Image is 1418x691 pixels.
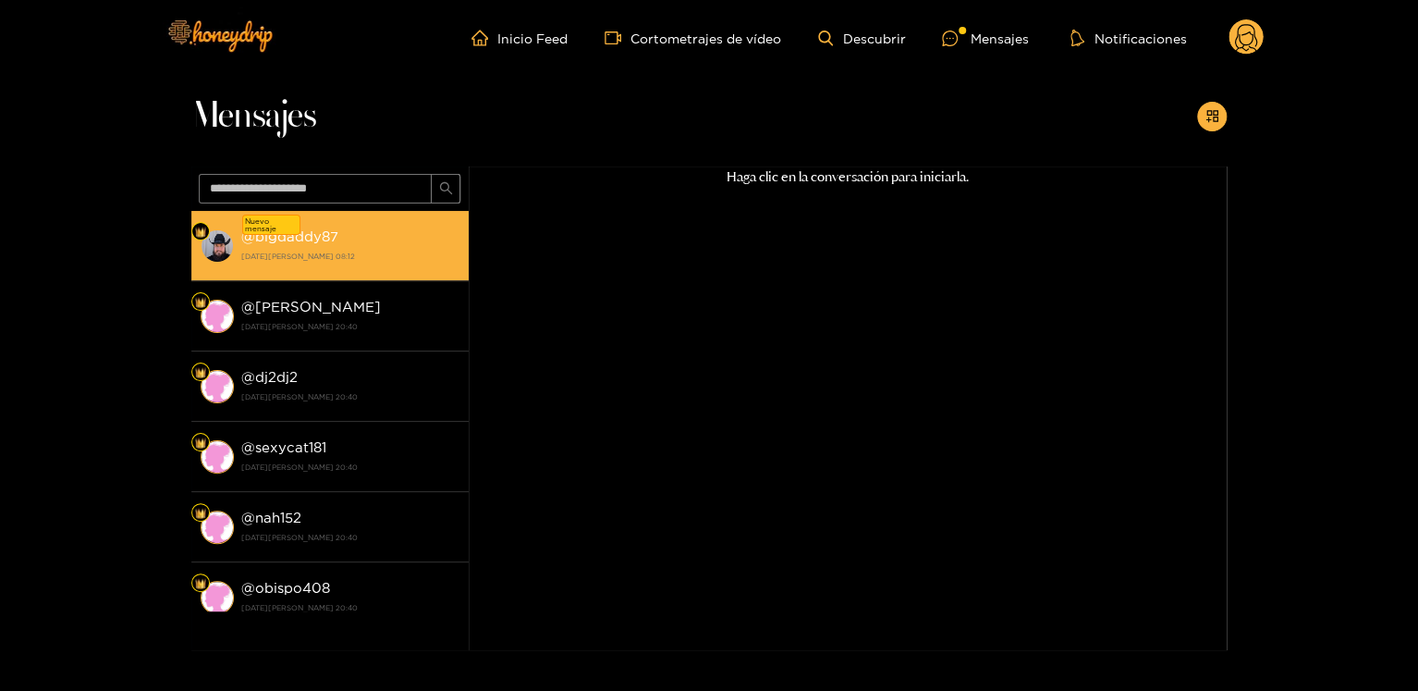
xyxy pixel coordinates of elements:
[255,580,330,596] font: obispo408
[195,508,206,519] img: Nivel de ventilador
[255,369,298,385] font: dj2dj2
[431,174,460,204] button: buscar
[605,30,630,46] span: cámara de vídeo
[842,31,905,45] font: Descubrir
[241,510,255,525] font: @
[241,580,255,596] font: @
[201,581,234,614] img: conversación
[1205,109,1219,125] span: añadir a la tienda de aplicaciones
[241,439,255,455] font: @
[241,323,358,330] font: [DATE][PERSON_NAME] 20:40
[1197,102,1227,131] button: añadir a la tienda de aplicaciones
[970,31,1028,45] font: Mensajes
[245,217,276,232] font: Nuevo mensaje
[201,440,234,474] img: conversación
[195,367,206,378] img: Nivel de ventilador
[630,31,781,45] font: Cortometrajes de vídeo
[201,511,234,544] img: conversación
[727,168,969,185] font: Haga clic en la conversación para iniciarla.
[241,253,355,260] font: [DATE][PERSON_NAME] 08:12
[241,604,358,611] font: [DATE][PERSON_NAME] 20:40
[241,463,358,471] font: [DATE][PERSON_NAME] 20:40
[255,510,301,525] font: nah152
[605,30,781,46] a: Cortometrajes de vídeo
[471,30,497,46] span: hogar
[471,30,568,46] a: Inicio Feed
[818,31,905,46] a: Descubrir
[1094,31,1186,45] font: Notificaciones
[201,229,234,263] img: conversación
[195,297,206,308] img: Nivel de ventilador
[241,534,358,541] font: [DATE][PERSON_NAME] 20:40
[255,228,338,244] font: bigdaddy87
[1065,29,1192,47] button: Notificaciones
[195,227,206,238] img: Nivel de ventilador
[439,181,453,197] span: buscar
[195,578,206,589] img: Nivel de ventilador
[241,369,255,385] font: @
[241,393,358,401] font: [DATE][PERSON_NAME] 20:40
[241,228,255,244] font: @
[201,300,234,333] img: conversación
[195,438,206,449] img: Nivel de ventilador
[241,299,381,315] font: @[PERSON_NAME]
[191,98,316,135] font: Mensajes
[255,439,326,455] font: sexycat181
[201,370,234,403] img: conversación
[497,31,568,45] font: Inicio Feed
